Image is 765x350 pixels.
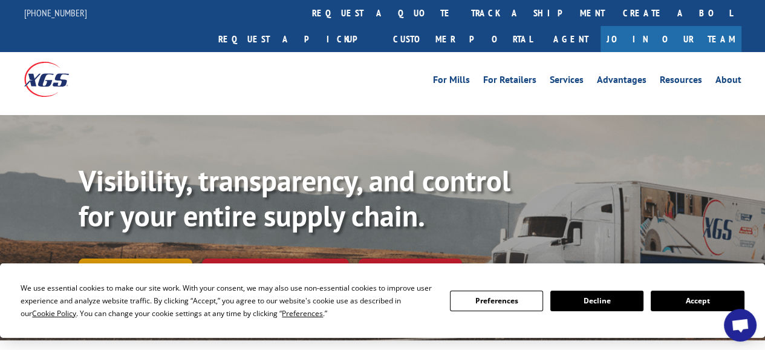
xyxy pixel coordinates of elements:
[601,26,741,52] a: Join Our Team
[550,291,643,311] button: Decline
[651,291,744,311] button: Accept
[79,162,510,234] b: Visibility, transparency, and control for your entire supply chain.
[433,75,470,88] a: For Mills
[32,308,76,319] span: Cookie Policy
[724,309,757,342] div: Open chat
[209,26,384,52] a: Request a pickup
[21,282,435,320] div: We use essential cookies to make our site work. With your consent, we may also use non-essential ...
[450,291,543,311] button: Preferences
[282,308,323,319] span: Preferences
[384,26,541,52] a: Customer Portal
[202,259,349,285] a: Calculate transit time
[597,75,646,88] a: Advantages
[541,26,601,52] a: Agent
[79,259,192,284] a: Track shipment
[24,7,87,19] a: [PHONE_NUMBER]
[715,75,741,88] a: About
[483,75,536,88] a: For Retailers
[550,75,584,88] a: Services
[660,75,702,88] a: Resources
[359,259,462,285] a: XGS ASSISTANT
